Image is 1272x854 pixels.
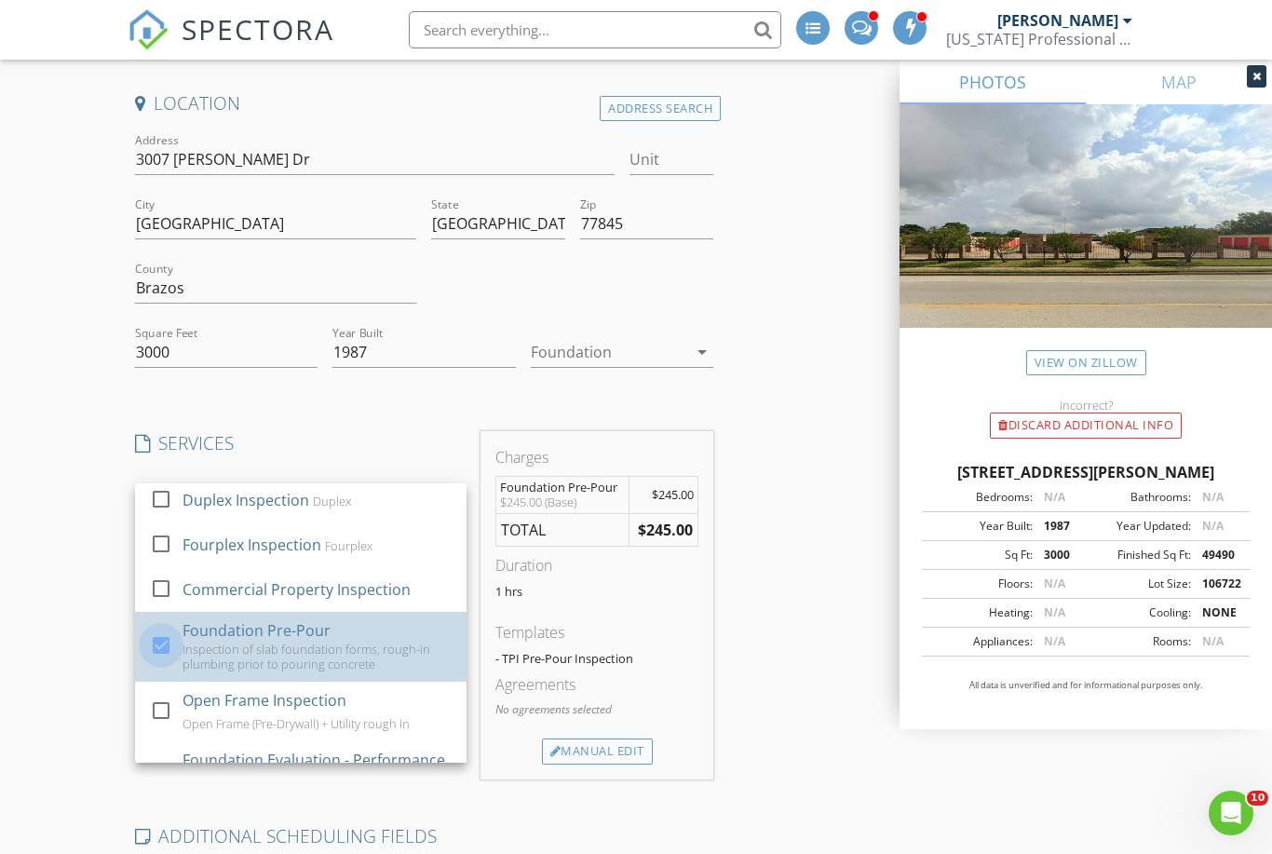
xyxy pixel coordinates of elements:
div: [PERSON_NAME] [997,11,1118,30]
h4: SERVICES [135,431,467,455]
a: MAP [1086,60,1272,104]
div: Duration [495,554,698,576]
span: N/A [1044,604,1065,620]
span: SPECTORA [182,9,334,48]
div: NONE [1191,604,1244,621]
i: arrow_drop_down [691,341,713,363]
div: Templates [495,621,698,644]
div: Foundation Pre-Pour [500,480,625,495]
a: PHOTOS [900,60,1086,104]
div: Incorrect? [900,398,1272,413]
div: Open Frame Inspection [183,689,346,712]
img: streetview [900,104,1272,373]
td: TOTAL [496,514,629,547]
p: 1 hrs [495,584,698,599]
div: Cooling: [1086,604,1191,621]
div: Bedrooms: [927,489,1033,506]
div: Year Updated: [1086,518,1191,535]
img: The Best Home Inspection Software - Spectora [128,9,169,50]
div: 3000 [1033,547,1086,563]
iframe: Intercom live chat [1209,791,1253,835]
span: N/A [1202,633,1224,649]
div: Floors: [927,576,1033,592]
div: $245.00 (Base) [500,495,625,509]
strong: $245.00 [638,520,693,540]
div: Fourplex [325,538,372,553]
span: N/A [1044,489,1065,505]
div: Sq Ft: [927,547,1033,563]
div: Rooms: [1086,633,1191,650]
div: - TPI Pre-Pour Inspection [495,651,698,666]
div: 106722 [1191,576,1244,592]
div: Fourplex Inspection [183,534,321,556]
div: Charges [495,446,698,468]
div: Open Frame (Pre-Drywall) + Utility rough In [183,716,410,731]
span: N/A [1044,576,1065,591]
span: N/A [1044,633,1065,649]
a: SPECTORA [128,25,334,64]
div: Lot Size: [1086,576,1191,592]
div: Texas Professional Inspections [946,30,1132,48]
div: Appliances: [927,633,1033,650]
div: Discard Additional info [990,413,1182,439]
span: $245.00 [652,486,694,503]
input: Search everything... [409,11,781,48]
div: [STREET_ADDRESS][PERSON_NAME] [922,461,1250,483]
span: N/A [1202,489,1224,505]
div: Heating: [927,604,1033,621]
div: 49490 [1191,547,1244,563]
span: 10 [1247,791,1268,806]
div: Address Search [600,96,721,121]
div: Duplex [313,494,351,508]
div: Agreements [495,673,698,696]
div: Foundation Evaluation - Performance Of Foundation Only [183,749,452,793]
h4: Location [135,91,713,115]
div: Foundation Pre-Pour [183,619,331,642]
a: View on Zillow [1026,350,1146,375]
div: Year Built: [927,518,1033,535]
div: 1987 [1033,518,1086,535]
div: Inspection of slab foundation forms, rough-in plumbing prior to pouring concrete [183,642,452,671]
div: Duplex Inspection [183,489,309,511]
h4: ADDITIONAL SCHEDULING FIELDS [135,824,713,848]
p: No agreements selected [495,701,698,718]
div: Commercial Property Inspection [183,578,411,601]
div: Finished Sq Ft: [1086,547,1191,563]
p: All data is unverified and for informational purposes only. [922,679,1250,692]
span: N/A [1202,518,1224,534]
div: Manual Edit [542,739,653,765]
div: Bathrooms: [1086,489,1191,506]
